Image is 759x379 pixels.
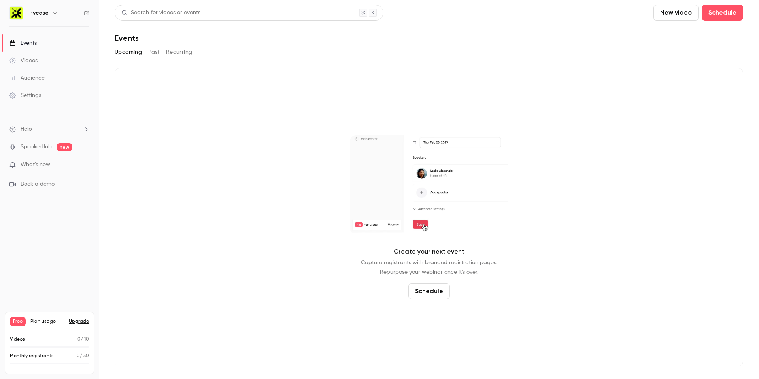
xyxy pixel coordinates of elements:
p: Videos [10,336,25,343]
span: new [57,143,72,151]
h6: Pvcase [29,9,49,17]
p: Monthly registrants [10,352,54,360]
div: Videos [9,57,38,64]
button: Recurring [166,46,193,59]
span: What's new [21,161,50,169]
img: Pvcase [10,7,23,19]
h1: Events [115,33,139,43]
div: Settings [9,91,41,99]
button: Schedule [702,5,743,21]
button: Upcoming [115,46,142,59]
span: Plan usage [30,318,64,325]
button: Past [148,46,160,59]
span: Help [21,125,32,133]
p: Capture registrants with branded registration pages. Repurpose your webinar once it's over. [361,258,497,277]
span: Free [10,317,26,326]
p: Create your next event [394,247,464,256]
li: help-dropdown-opener [9,125,89,133]
button: Schedule [408,283,450,299]
button: Upgrade [69,318,89,325]
div: Search for videos or events [121,9,200,17]
iframe: Noticeable Trigger [80,161,89,169]
div: Audience [9,74,45,82]
span: 0 [77,354,80,358]
a: SpeakerHub [21,143,52,151]
span: Book a demo [21,180,55,188]
div: Events [9,39,37,47]
p: / 30 [77,352,89,360]
button: New video [653,5,699,21]
span: 0 [77,337,81,342]
p: / 10 [77,336,89,343]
